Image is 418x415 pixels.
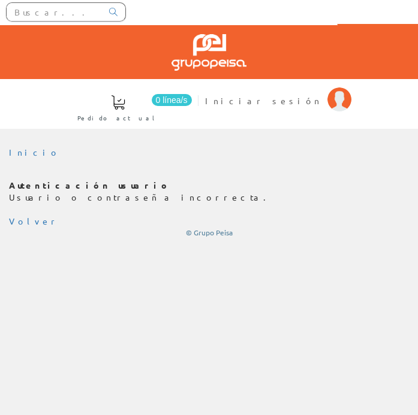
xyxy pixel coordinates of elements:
a: Volver [9,216,59,226]
div: © Grupo Peisa [9,228,409,238]
b: Autenticación usuario [9,180,170,190]
span: Iniciar sesión [205,95,321,107]
a: Inicio [9,147,60,157]
a: [EMAIL_ADDRESS][DOMAIN_NAME] [103,24,245,48]
span: Pedido actual [77,112,159,124]
img: Grupo Peisa [172,34,246,71]
a: Iniciar sesión [203,85,351,96]
p: Usuario o contraseña incorrecta. [9,180,409,204]
input: Buscar... [7,3,102,21]
span: 0 línea/s [152,94,192,106]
